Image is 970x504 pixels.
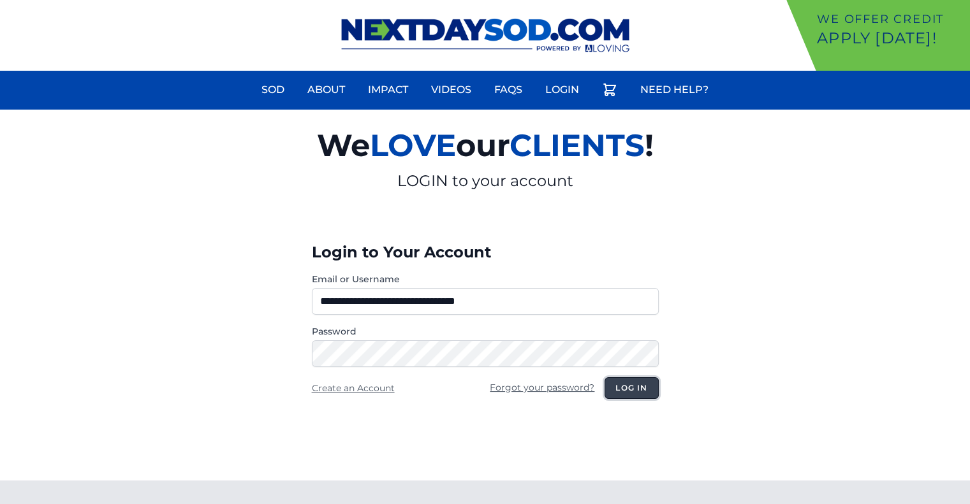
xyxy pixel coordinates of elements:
label: Password [312,325,659,338]
a: Sod [254,75,292,105]
button: Log in [605,377,658,399]
p: LOGIN to your account [169,171,802,191]
h2: We our ! [169,120,802,171]
a: Create an Account [312,382,395,394]
a: FAQs [487,75,530,105]
h3: Login to Your Account [312,242,659,263]
a: Impact [360,75,416,105]
label: Email or Username [312,273,659,285]
a: Videos [423,75,479,105]
a: Login [538,75,587,105]
a: About [300,75,353,105]
span: CLIENTS [510,127,645,164]
p: Apply [DATE]! [817,28,965,48]
a: Forgot your password? [490,382,594,393]
p: We offer Credit [817,10,965,28]
a: Need Help? [633,75,716,105]
span: LOVE [370,127,456,164]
